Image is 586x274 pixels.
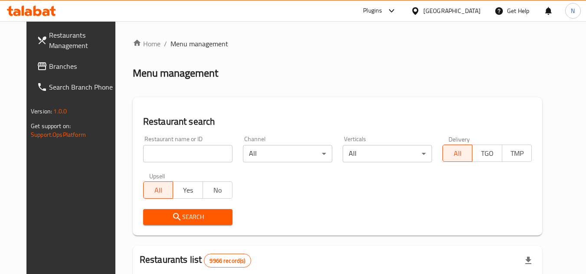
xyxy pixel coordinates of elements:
span: TGO [476,147,498,160]
div: Total records count [204,254,251,268]
span: Get support on: [31,120,71,132]
div: Export file [518,250,539,271]
div: All [243,145,332,162]
a: Support.OpsPlatform [31,129,86,140]
button: TMP [502,145,532,162]
li: / [164,39,167,49]
label: Delivery [449,136,470,142]
div: All [343,145,432,162]
button: Yes [173,181,203,199]
span: No [206,184,229,197]
div: [GEOGRAPHIC_DATA] [423,6,481,16]
h2: Restaurants list [140,253,251,268]
h2: Menu management [133,66,218,80]
span: Search [150,212,226,222]
span: 9966 record(s) [204,257,250,265]
button: All [442,145,472,162]
button: All [143,181,173,199]
h2: Restaurant search [143,115,532,128]
a: Branches [30,56,124,77]
button: No [203,181,232,199]
a: Home [133,39,160,49]
span: All [446,147,469,160]
span: Menu management [170,39,228,49]
span: Search Branch Phone [49,82,118,92]
button: TGO [472,145,502,162]
span: Version: [31,106,52,117]
input: Search for restaurant name or ID.. [143,145,232,162]
span: Branches [49,61,118,71]
span: 1.0.0 [53,106,67,117]
span: All [147,184,170,197]
label: Upsell [149,173,165,179]
button: Search [143,209,232,225]
span: N [571,6,575,16]
a: Search Branch Phone [30,77,124,97]
span: TMP [506,147,528,160]
a: Restaurants Management [30,25,124,56]
span: Restaurants Management [49,30,118,51]
nav: breadcrumb [133,39,542,49]
div: Plugins [363,6,382,16]
span: Yes [177,184,199,197]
